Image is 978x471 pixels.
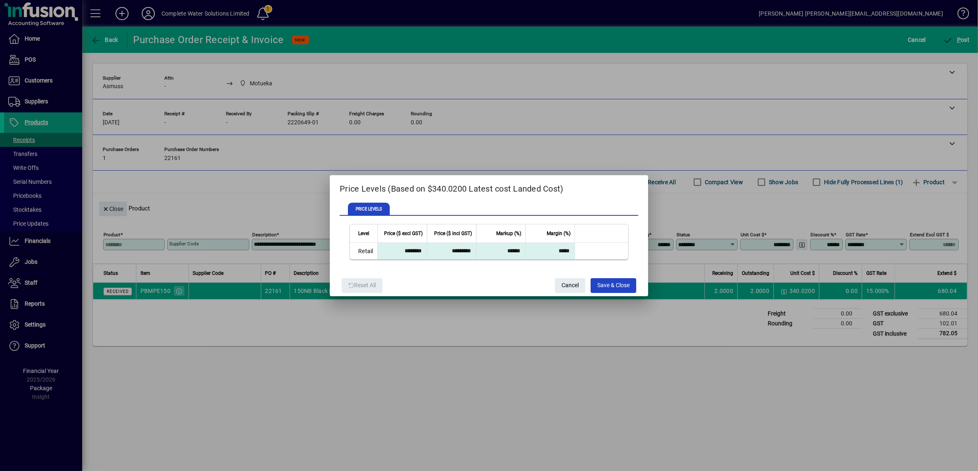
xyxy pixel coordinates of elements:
button: Cancel [555,278,585,293]
span: Level [358,229,369,238]
span: Margin (%) [547,229,571,238]
button: Save & Close [591,278,636,293]
span: Save & Close [597,279,630,292]
span: Cancel [561,279,579,292]
span: PRICE LEVELS [348,203,390,216]
td: Retail [350,243,377,259]
span: Price ($ excl GST) [384,229,423,238]
h2: Price Levels (Based on $340.0200 Latest cost Landed Cost) [330,175,648,199]
span: Markup (%) [496,229,521,238]
span: Price ($ incl GST) [434,229,472,238]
